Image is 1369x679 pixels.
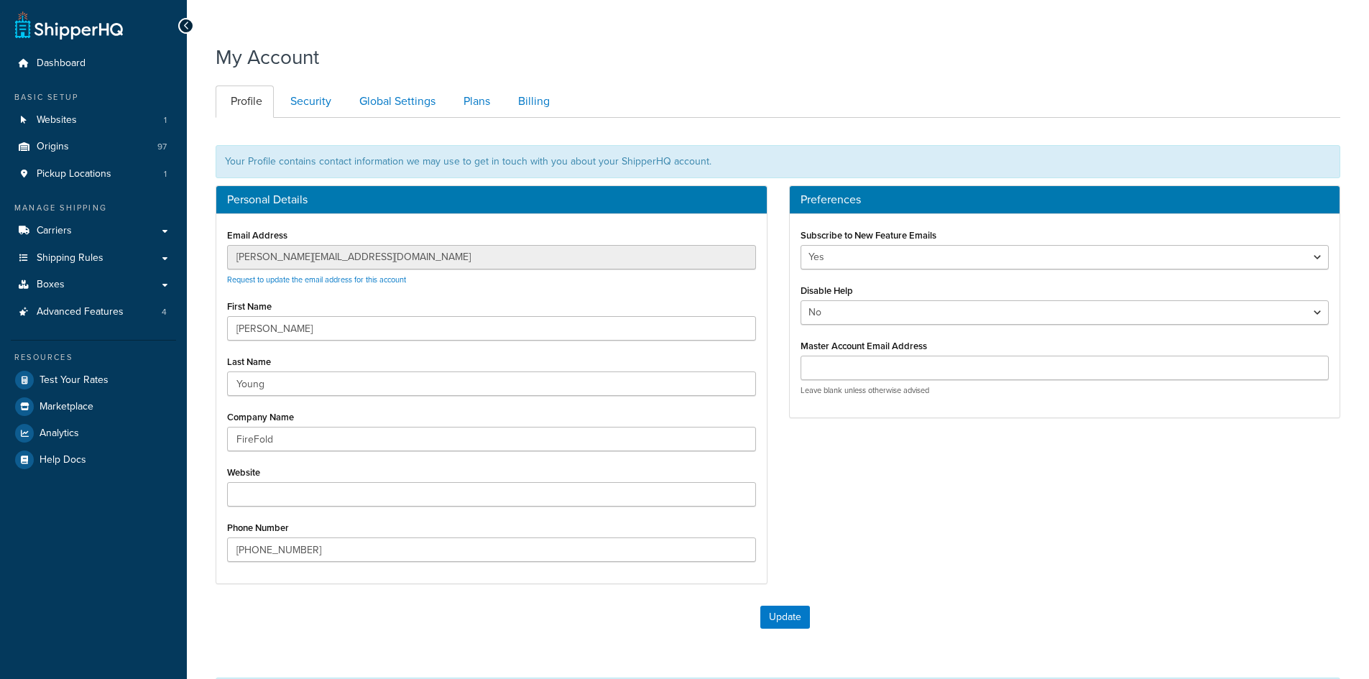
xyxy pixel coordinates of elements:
li: Websites [11,107,176,134]
span: 97 [157,141,167,153]
a: ShipperHQ Home [15,11,123,40]
span: 1 [164,114,167,126]
h1: My Account [216,43,319,71]
span: Test Your Rates [40,374,109,387]
span: Carriers [37,225,72,237]
a: Security [275,86,343,118]
label: Disable Help [801,285,853,296]
div: Basic Setup [11,91,176,103]
span: Origins [37,141,69,153]
button: Update [760,606,810,629]
a: Carriers [11,218,176,244]
label: Phone Number [227,522,289,533]
span: Shipping Rules [37,252,103,264]
label: Subscribe to New Feature Emails [801,230,936,241]
span: Websites [37,114,77,126]
a: Analytics [11,420,176,446]
span: Dashboard [37,57,86,70]
span: Analytics [40,428,79,440]
div: Your Profile contains contact information we may use to get in touch with you about your ShipperH... [216,145,1340,178]
a: Origins 97 [11,134,176,160]
span: Marketplace [40,401,93,413]
span: Boxes [37,279,65,291]
a: Websites 1 [11,107,176,134]
a: Plans [448,86,502,118]
a: Pickup Locations 1 [11,161,176,188]
a: Help Docs [11,447,176,473]
p: Leave blank unless otherwise advised [801,385,1329,396]
label: Email Address [227,230,287,241]
a: Request to update the email address for this account [227,274,406,285]
li: Pickup Locations [11,161,176,188]
a: Profile [216,86,274,118]
li: Origins [11,134,176,160]
a: Advanced Features 4 [11,299,176,325]
h3: Preferences [801,193,1329,206]
span: 4 [162,306,167,318]
a: Dashboard [11,50,176,77]
div: Manage Shipping [11,202,176,214]
span: Advanced Features [37,306,124,318]
a: Boxes [11,272,176,298]
label: Company Name [227,412,294,422]
li: Advanced Features [11,299,176,325]
label: Website [227,467,260,478]
span: 1 [164,168,167,180]
h3: Personal Details [227,193,756,206]
div: Resources [11,351,176,364]
label: Last Name [227,356,271,367]
span: Help Docs [40,454,86,466]
label: Master Account Email Address [801,341,927,351]
a: Shipping Rules [11,245,176,272]
span: Pickup Locations [37,168,111,180]
a: Billing [503,86,561,118]
a: Marketplace [11,394,176,420]
a: Global Settings [344,86,447,118]
a: Test Your Rates [11,367,176,393]
label: First Name [227,301,272,312]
